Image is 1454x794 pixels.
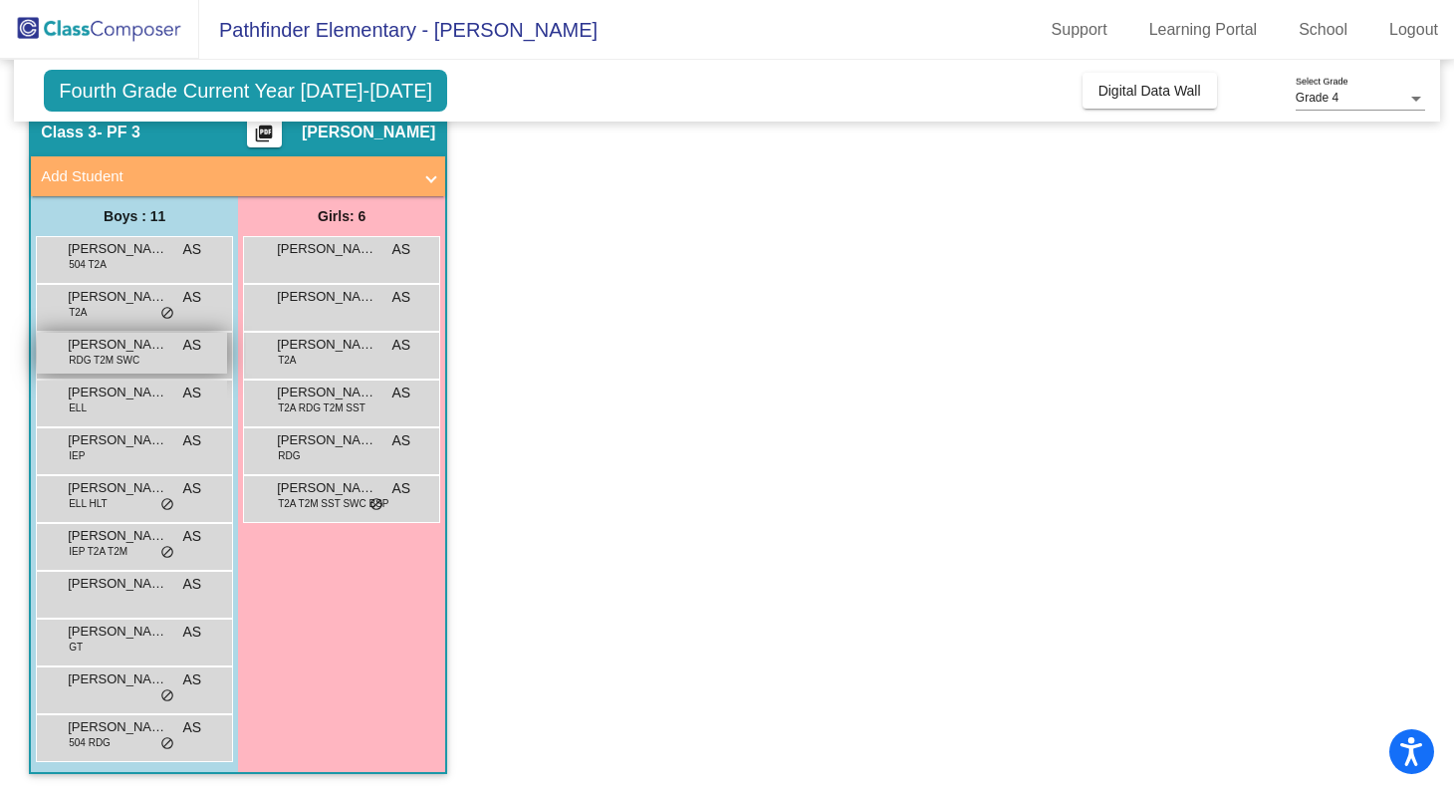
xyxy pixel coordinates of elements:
span: [PERSON_NAME] [68,430,167,450]
span: AS [392,430,411,451]
span: T2A [278,353,296,368]
span: do_not_disturb_alt [160,497,174,513]
span: 504 T2A [69,257,107,272]
span: GT [69,640,83,655]
span: do_not_disturb_alt [369,497,383,513]
span: AS [392,239,411,260]
button: Digital Data Wall [1083,73,1217,109]
span: IEP T2A T2M [69,544,127,559]
span: IEP [69,448,85,463]
span: T2A T2M SST SWC BSP [278,496,388,511]
span: [PERSON_NAME] [68,478,167,498]
div: Girls: 6 [238,196,445,236]
span: AS [183,335,202,356]
span: AS [183,430,202,451]
span: [PERSON_NAME] [68,335,167,355]
span: T2A RDG T2M SST [278,400,365,415]
span: AS [392,478,411,499]
span: AS [183,239,202,260]
mat-icon: picture_as_pdf [252,124,276,151]
a: School [1283,14,1363,46]
span: [PERSON_NAME] [68,574,167,594]
span: ELL HLT [69,496,107,511]
mat-panel-title: Add Student [41,165,411,188]
span: do_not_disturb_alt [160,306,174,322]
span: Grade 4 [1296,91,1338,105]
span: AS [392,287,411,308]
span: do_not_disturb_alt [160,545,174,561]
span: [PERSON_NAME] [277,287,376,307]
span: Digital Data Wall [1098,83,1201,99]
span: [PERSON_NAME] [277,478,376,498]
span: do_not_disturb_alt [160,736,174,752]
span: AS [183,287,202,308]
span: - PF 3 [97,123,140,142]
span: AS [392,383,411,403]
span: [PERSON_NAME] [68,622,167,642]
span: Pathfinder Elementary - [PERSON_NAME] [199,14,598,46]
span: Class 3 [41,123,97,142]
span: AS [183,717,202,738]
span: [PERSON_NAME] [277,383,376,402]
button: Print Students Details [247,118,282,147]
span: [PERSON_NAME] [277,430,376,450]
span: Fourth Grade Current Year [DATE]-[DATE] [44,70,447,112]
span: do_not_disturb_alt [160,688,174,704]
span: AS [183,574,202,595]
div: Boys : 11 [31,196,238,236]
span: AS [183,622,202,643]
span: AS [183,478,202,499]
a: Logout [1373,14,1454,46]
span: [PERSON_NAME] [68,717,167,737]
a: Learning Portal [1133,14,1274,46]
mat-expansion-panel-header: Add Student [31,156,445,196]
span: RDG [278,448,300,463]
span: T2A [69,305,87,320]
span: [PERSON_NAME] [277,335,376,355]
span: [PERSON_NAME] [277,239,376,259]
span: AS [183,669,202,690]
span: [PERSON_NAME] [68,287,167,307]
span: 504 RDG [69,735,111,750]
span: AS [183,526,202,547]
span: AS [392,335,411,356]
span: [PERSON_NAME] [68,526,167,546]
span: RDG T2M SWC [69,353,139,368]
span: [PERSON_NAME] [302,123,435,142]
span: [PERSON_NAME] [68,383,167,402]
span: [PERSON_NAME] [68,669,167,689]
a: Support [1036,14,1123,46]
span: ELL [69,400,87,415]
span: AS [183,383,202,403]
span: [PERSON_NAME] [68,239,167,259]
